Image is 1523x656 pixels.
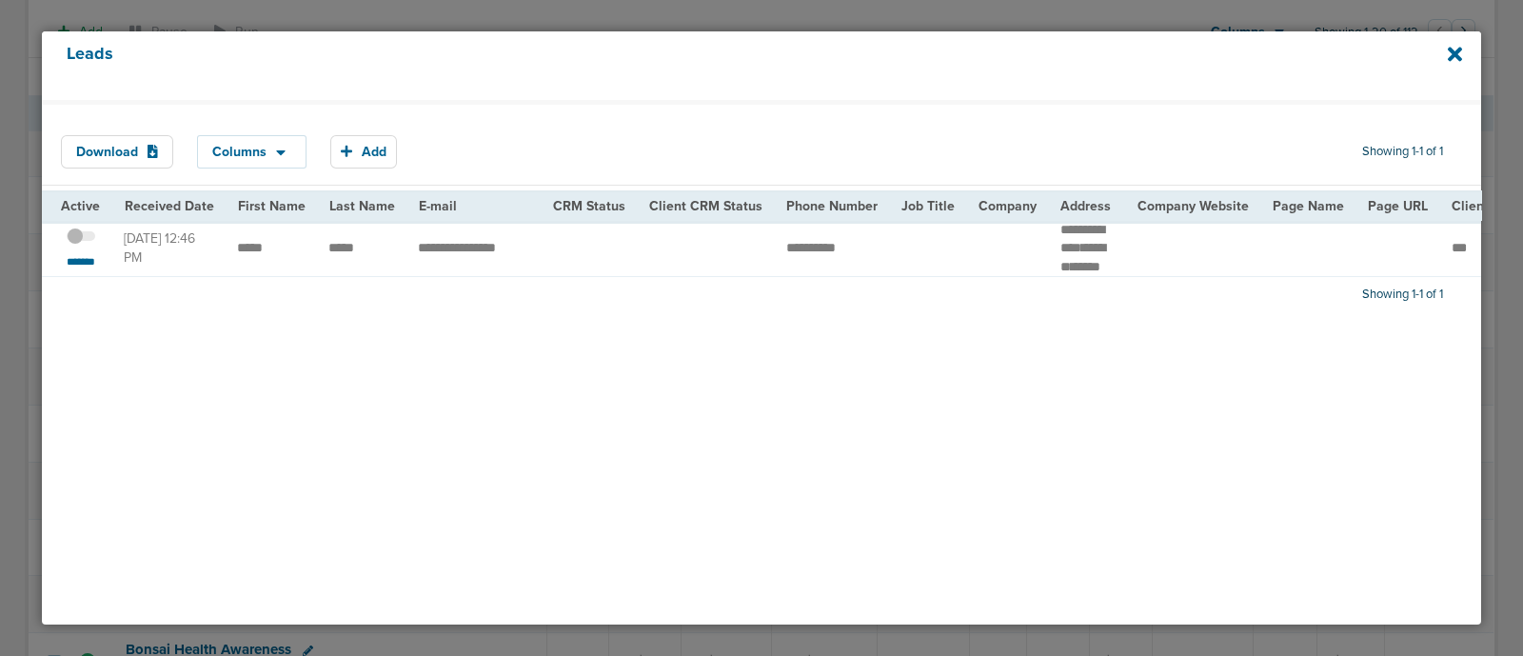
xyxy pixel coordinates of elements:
span: Client Id [1452,198,1504,214]
span: Showing 1-1 of 1 [1362,287,1443,303]
th: Job Title [890,191,967,221]
span: Showing 1-1 of 1 [1362,144,1443,160]
span: Add [362,144,386,160]
button: Download [61,135,173,169]
th: Company Website [1126,191,1261,221]
span: Active [61,198,100,214]
button: Add [330,135,397,169]
span: Last Name [329,198,395,214]
th: Client CRM Status [638,191,775,221]
span: First Name [238,198,306,214]
td: [DATE] 12:46 PM [112,221,226,277]
th: Page Name [1261,191,1356,221]
span: Phone Number [786,198,878,214]
h4: Leads [67,44,1322,88]
span: E-mail [419,198,457,214]
span: Columns [212,146,267,159]
th: Address [1049,191,1126,221]
span: Page URL [1368,198,1428,214]
span: Received Date [125,198,214,214]
th: Company [967,191,1049,221]
span: CRM Status [553,198,625,214]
